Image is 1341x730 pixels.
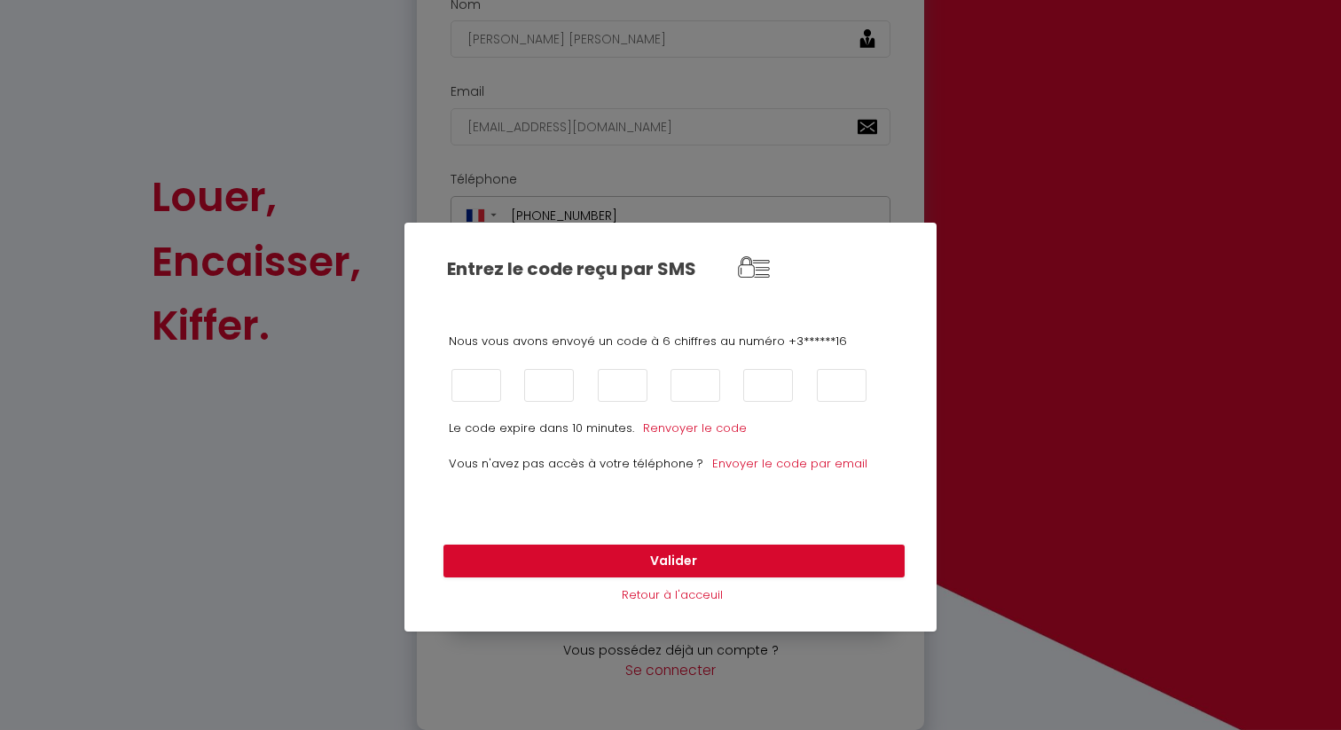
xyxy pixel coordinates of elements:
a: Envoyer le code par email [712,455,867,472]
button: Valider [443,545,905,578]
a: Retour à l'acceuil [622,586,723,603]
button: Ouvrir le widget de chat LiveChat [14,7,67,60]
p: Nous vous avons envoyé un code à 6 chiffres au numéro +3******16 [449,333,892,350]
a: Renvoyer le code [643,420,747,436]
p: Vous n'avez pas accès à votre téléphone ? [449,455,703,491]
img: NO IMAGE [723,236,785,298]
p: Le code expire dans 10 minutes. [449,420,634,437]
h2: Entrez le code reçu par SMS [447,258,722,279]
